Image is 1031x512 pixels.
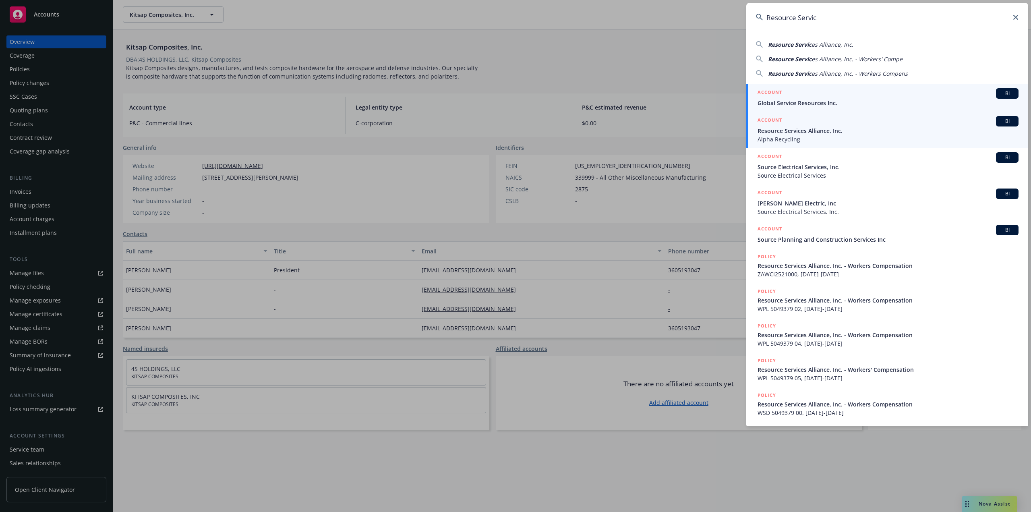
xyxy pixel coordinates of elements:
span: Resource Services Alliance, Inc. - Workers' Compensation [758,365,1019,374]
a: POLICYResource Services Alliance, Inc. - Workers CompensationWPL 5049379 04, [DATE]-[DATE] [746,317,1028,352]
span: Source Electrical Services [758,171,1019,180]
span: WSD 5049379 00, [DATE]-[DATE] [758,408,1019,417]
a: ACCOUNTBI[PERSON_NAME] Electric, IncSource Electrical Services, Inc. [746,184,1028,220]
span: Resource Servic [768,70,812,77]
h5: ACCOUNT [758,116,782,126]
h5: POLICY [758,357,776,365]
span: Resource Services Alliance, Inc. - Workers Compensation [758,296,1019,305]
a: ACCOUNTBISource Planning and Construction Services Inc [746,220,1028,248]
span: Resource Servic [768,41,812,48]
span: WPL 5049379 04, [DATE]-[DATE] [758,339,1019,348]
a: POLICYResource Services Alliance, Inc. - Workers CompensationWPL 5049379 02, [DATE]-[DATE] [746,283,1028,317]
span: es Alliance, Inc. - Workers Compens [812,70,908,77]
span: Source Electrical Services, Inc. [758,163,1019,171]
h5: POLICY [758,287,776,295]
span: Source Planning and Construction Services Inc [758,235,1019,244]
span: ZAWCI2521000, [DATE]-[DATE] [758,270,1019,278]
a: POLICYResource Services Alliance, Inc. - Workers CompensationWSD 5049379 00, [DATE]-[DATE] [746,387,1028,421]
span: Resource Services Alliance, Inc. [758,126,1019,135]
h5: POLICY [758,391,776,399]
span: es Alliance, Inc. - Workers' Compe [812,55,903,63]
span: Source Electrical Services, Inc. [758,207,1019,216]
h5: ACCOUNT [758,152,782,162]
input: Search... [746,3,1028,32]
a: POLICYResource Services Alliance, Inc. - Workers CompensationZAWCI2521000, [DATE]-[DATE] [746,248,1028,283]
span: BI [999,90,1015,97]
span: Resource Servic [768,55,812,63]
a: POLICYResource Services Alliance, Inc. - Workers' CompensationWPL 5049379 05, [DATE]-[DATE] [746,352,1028,387]
span: BI [999,226,1015,234]
span: [PERSON_NAME] Electric, Inc [758,199,1019,207]
h5: POLICY [758,322,776,330]
span: BI [999,118,1015,125]
a: ACCOUNTBIGlobal Service Resources Inc. [746,84,1028,112]
span: Resource Services Alliance, Inc. - Workers Compensation [758,261,1019,270]
h5: ACCOUNT [758,189,782,198]
span: BI [999,154,1015,161]
span: es Alliance, Inc. [812,41,853,48]
span: WPL 5049379 05, [DATE]-[DATE] [758,374,1019,382]
a: ACCOUNTBISource Electrical Services, Inc.Source Electrical Services [746,148,1028,184]
span: Resource Services Alliance, Inc. - Workers Compensation [758,400,1019,408]
h5: ACCOUNT [758,225,782,234]
a: ACCOUNTBIResource Services Alliance, Inc.Alpha Recycling [746,112,1028,148]
span: BI [999,190,1015,197]
span: WPL 5049379 02, [DATE]-[DATE] [758,305,1019,313]
h5: ACCOUNT [758,88,782,98]
span: Alpha Recycling [758,135,1019,143]
span: Global Service Resources Inc. [758,99,1019,107]
h5: POLICY [758,253,776,261]
span: Resource Services Alliance, Inc. - Workers Compensation [758,331,1019,339]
